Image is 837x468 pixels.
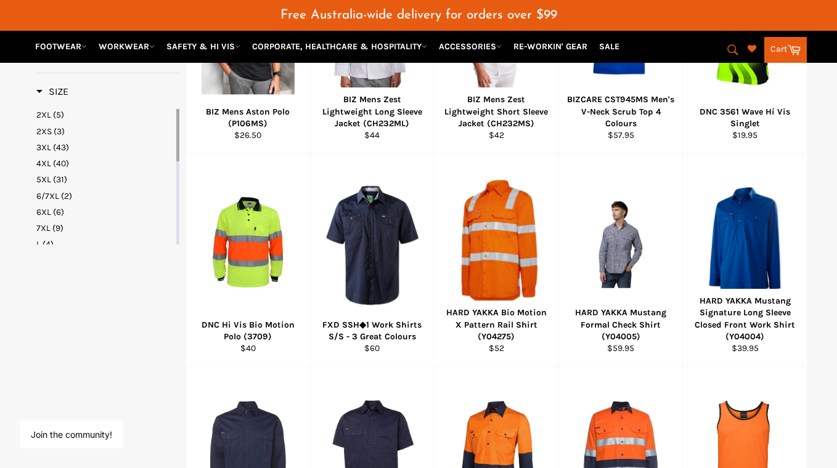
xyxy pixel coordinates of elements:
div: $52 [443,342,551,354]
a: HARD YAKKA Mustang Formal Check Shirt (Y04005) - Workin' Gear HARD YAKKA Mustang Formal Check Shi... [558,154,683,367]
span: L [36,239,41,249]
h3: Size [36,86,68,98]
a: 2XL [36,109,174,121]
div: $19.95 [691,129,799,141]
div: $60 [318,342,427,354]
div: BIZ Mens Zest Lightweight Short Sleeve Jacket (CH232MS) [443,94,551,129]
span: 4XL [36,158,51,169]
span: (31) [53,174,67,185]
div: FXD SSH◆1 Work Shirts S/S - 3 Great Colours [318,319,427,343]
a: DNC Hi Vis Bio Motion Polo (3709) - Workin' Gear DNC Hi Vis Bio Motion Polo (3709) $40 [186,154,310,367]
img: DNC Hi Vis Bio Motion Polo (3709) - Workin' Gear [202,195,295,288]
a: ACCESSORIES [434,36,507,57]
a: HARD YAKKA Bio Motion X Pattern Rail Shirt (Y04275) - Workin' Gear HARD YAKKA Bio Motion X Patter... [434,154,558,367]
a: L [36,238,174,250]
span: Free Australia-wide delivery for orders over $99 [280,9,557,22]
img: HARD YAKKA Bio Motion X Pattern Rail Shirt (Y04275) - Workin' Gear [450,172,543,312]
span: 2XS [36,126,52,137]
span: (43) [53,142,69,153]
span: 7XL [36,223,51,233]
button: Join the community! [31,429,112,440]
a: 4XL [36,158,174,169]
a: WORKWEAR [94,36,160,57]
div: HARD YAKKA Mustang Signature Long Sleeve Closed Front Work Shirt (Y04004) [691,295,799,342]
a: 6/7XL [36,190,174,202]
span: (2) [61,191,72,201]
a: Cart [764,37,807,63]
div: HARD YAKKA Bio Motion X Pattern Rail Shirt (Y04275) [443,307,551,342]
span: 5XL [36,174,51,185]
a: CORPORATE, HEALTHCARE & HOSPITALITY [247,36,432,57]
img: HARD YAKKA Mustang Formal Check Shirt (Y04005) - Workin' Gear [574,195,668,288]
a: FXD SSH◆1 Work Shirts S/S - 3 Great Colours - Workin' Gear FXD SSH◆1 Work Shirts S/S - 3 Great Co... [310,154,435,367]
div: $59.95 [566,342,675,354]
a: RE-WORKIN' GEAR [508,36,592,57]
a: HARD YAKKA Mustang Signature Long Sleeve Closed Front Work Shirt (Y04004) - Workin' Gear HARD YAK... [682,154,807,367]
span: (6) [53,207,64,217]
span: 6XL [36,207,51,217]
span: 2XL [36,110,51,120]
div: DNC 3561 Wave Hi Vis Singlet [691,106,799,130]
span: (5) [53,110,64,120]
div: $39.95 [691,342,799,354]
div: DNC Hi Vis Bio Motion Polo (3709) [194,319,303,343]
span: 6/7XL [36,191,59,201]
a: 7XL [36,222,174,234]
span: (9) [52,223,63,233]
div: $26.50 [194,129,303,141]
div: HARD YAKKA Mustang Formal Check Shirt (Y04005) [566,307,675,342]
a: 6XL [36,206,174,218]
span: (40) [53,158,69,169]
a: 2XS [36,126,174,137]
a: FOOTWEAR [30,36,92,57]
div: $42 [443,129,551,141]
span: 3XL [36,142,51,153]
a: 3XL [36,142,174,153]
a: 5XL [36,174,174,185]
div: BIZ Mens Aston Polo (P106MS) [194,106,303,130]
div: BIZ Mens Zest Lightweight Long Sleeve Jacket (CH232ML) [318,94,427,129]
span: Size [36,86,68,97]
div: $44 [318,129,427,141]
img: FXD SSH◆1 Work Shirts S/S - 3 Great Colours - Workin' Gear [326,172,419,311]
a: SAFETY & HI VIS [161,36,245,57]
div: BIZCARE CST945MS Men's V-Neck Scrub Top 4 Colours [566,94,675,129]
span: (3) [54,126,65,137]
span: (4) [43,239,54,249]
div: $57.95 [566,129,675,141]
a: SALE [594,36,624,57]
img: HARD YAKKA Mustang Signature Long Sleeve Closed Front Work Shirt (Y04004) - Workin' Gear [698,180,791,304]
div: $40 [194,342,303,354]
